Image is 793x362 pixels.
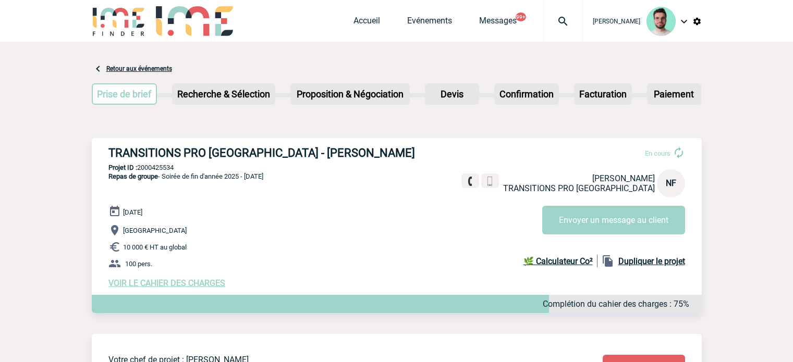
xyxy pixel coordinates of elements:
span: En cours [645,149,670,157]
img: IME-Finder [92,6,146,36]
span: 100 pers. [125,260,152,268]
h3: TRANSITIONS PRO [GEOGRAPHIC_DATA] - [PERSON_NAME] [108,146,421,159]
span: [PERSON_NAME] [593,18,640,25]
img: fixe.png [466,177,475,186]
span: - Soirée de fin d'année 2025 - [DATE] [108,172,263,180]
button: Envoyer un message au client [542,206,685,234]
p: 2000425534 [92,164,702,171]
img: portable.png [485,177,495,186]
a: Retour aux événements [106,65,172,72]
img: file_copy-black-24dp.png [602,255,614,267]
b: Projet ID : [108,164,137,171]
p: Prise de brief [93,84,156,104]
span: 10 000 € HT au global [123,243,187,251]
a: Accueil [353,16,380,30]
span: [PERSON_NAME] [592,173,655,183]
a: Messages [479,16,517,30]
span: TRANSITIONS PRO [GEOGRAPHIC_DATA] [503,183,655,193]
span: [GEOGRAPHIC_DATA] [123,227,187,234]
button: 99+ [516,13,526,21]
span: NF [666,178,676,188]
span: Repas de groupe [108,172,158,180]
p: Devis [426,84,478,104]
a: Evénements [407,16,452,30]
p: Proposition & Négociation [291,84,409,104]
p: Confirmation [495,84,558,104]
a: VOIR LE CAHIER DES CHARGES [108,278,225,288]
p: Paiement [648,84,700,104]
a: 🌿 Calculateur Co² [523,255,597,267]
b: Dupliquer le projet [618,256,685,266]
p: Recherche & Sélection [173,84,274,104]
img: 121547-2.png [646,7,676,36]
span: [DATE] [123,208,142,216]
p: Facturation [575,84,631,104]
b: 🌿 Calculateur Co² [523,256,593,266]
